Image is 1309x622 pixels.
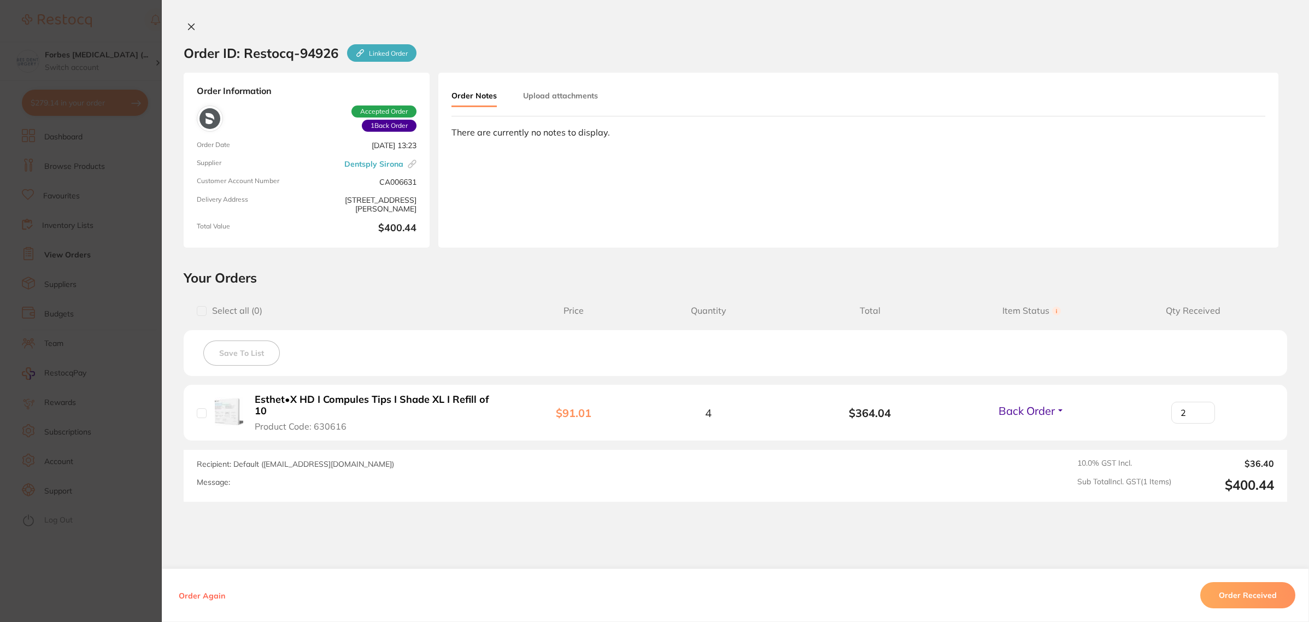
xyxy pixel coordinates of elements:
[1180,459,1274,468] output: $36.40
[199,108,220,129] img: Dentsply Sirona
[951,306,1113,316] span: Item Status
[255,394,500,416] b: Esthet•X HD I Compules Tips I Shade XL I Refill of 10
[1077,477,1171,493] span: Sub Total Incl. GST ( 1 Items)
[175,590,228,600] button: Order Again
[999,404,1055,418] span: Back Order
[207,306,262,316] span: Select all ( 0 )
[197,141,302,150] span: Order Date
[184,269,1287,286] h2: Your Orders
[523,86,598,105] button: Upload attachments
[203,341,280,366] button: Save To List
[255,421,347,431] span: Product Code: 630616
[311,141,416,150] span: [DATE] 13:23
[197,86,416,97] strong: Order Information
[1077,459,1171,468] span: 10.0 % GST Incl.
[311,177,416,186] span: CA006631
[311,222,416,234] b: $400.44
[311,196,416,214] span: [STREET_ADDRESS][PERSON_NAME]
[184,44,416,62] h2: Order ID: Restocq- 94926
[369,49,408,57] p: Linked Order
[1180,477,1274,493] output: $400.44
[556,406,591,420] b: $91.01
[451,127,1265,137] div: There are currently no notes to display.
[1200,582,1295,608] button: Order Received
[705,407,712,419] span: 4
[1171,402,1215,424] input: Qty
[251,394,503,432] button: Esthet•X HD I Compules Tips I Shade XL I Refill of 10 Product Code: 630616
[627,306,789,316] span: Quantity
[197,159,302,168] span: Supplier
[789,306,951,316] span: Total
[197,459,394,469] span: Recipient: Default ( [EMAIL_ADDRESS][DOMAIN_NAME] )
[344,160,403,168] a: Dentsply Sirona
[451,86,497,107] button: Order Notes
[1112,306,1274,316] span: Qty Received
[351,105,416,118] span: Accepted Order
[215,397,243,426] img: Esthet•X HD I Compules Tips I Shade XL I Refill of 10
[520,306,627,316] span: Price
[789,407,951,419] b: $364.04
[197,478,230,487] label: Message:
[197,177,302,186] span: Customer Account Number
[995,404,1068,418] button: Back Order
[362,120,416,132] span: Back orders
[197,196,302,214] span: Delivery Address
[197,222,302,234] span: Total Value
